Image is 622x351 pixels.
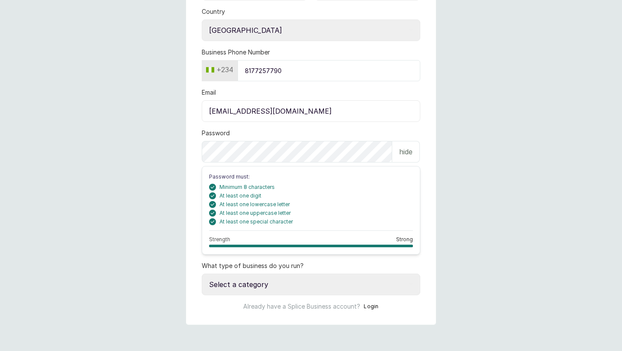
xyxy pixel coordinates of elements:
[396,236,413,243] span: Strong
[202,88,216,97] label: Email
[399,147,413,157] p: hide
[238,60,420,81] input: 9151930463
[209,236,230,243] span: Strength
[219,192,261,199] span: At least one digit
[202,262,304,270] label: What type of business do you run?
[219,210,291,217] span: At least one uppercase letter
[219,201,290,208] span: At least one lowercase letter
[243,302,360,311] p: Already have a Splice Business account?
[209,173,413,180] p: Password must:
[202,129,230,137] label: Password
[219,218,293,225] span: At least one special character
[202,100,420,122] input: email@acme.com
[203,63,237,77] button: +234
[219,184,275,191] span: Minimum 8 characters
[202,7,225,16] label: Country
[202,48,270,57] label: Business Phone Number
[364,302,379,311] button: Login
